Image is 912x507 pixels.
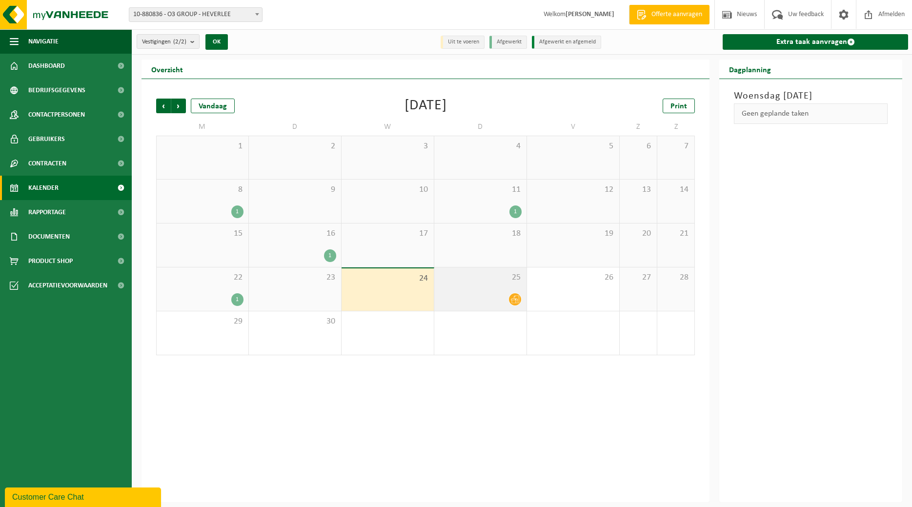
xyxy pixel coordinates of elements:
[205,34,228,50] button: OK
[28,127,65,151] span: Gebruikers
[509,205,522,218] div: 1
[489,36,527,49] li: Afgewerkt
[28,78,85,102] span: Bedrijfsgegevens
[254,184,336,195] span: 9
[532,272,614,283] span: 26
[28,29,59,54] span: Navigatie
[162,141,243,152] span: 1
[734,89,888,103] h3: Woensdag [DATE]
[434,118,527,136] td: D
[28,102,85,127] span: Contactpersonen
[625,141,652,152] span: 6
[629,5,709,24] a: Offerte aanvragen
[28,151,66,176] span: Contracten
[28,200,66,224] span: Rapportage
[231,205,243,218] div: 1
[142,35,186,49] span: Vestigingen
[405,99,447,113] div: [DATE]
[662,184,689,195] span: 14
[625,184,652,195] span: 13
[625,228,652,239] span: 20
[663,99,695,113] a: Print
[28,224,70,249] span: Documenten
[439,141,522,152] span: 4
[649,10,705,20] span: Offerte aanvragen
[254,141,336,152] span: 2
[28,273,107,298] span: Acceptatievoorwaarden
[346,184,429,195] span: 10
[723,34,908,50] a: Extra taak aanvragen
[254,272,336,283] span: 23
[346,141,429,152] span: 3
[532,36,601,49] li: Afgewerkt en afgemeld
[162,228,243,239] span: 15
[142,60,193,79] h2: Overzicht
[254,316,336,327] span: 30
[156,99,171,113] span: Vorige
[156,118,249,136] td: M
[231,293,243,306] div: 1
[662,272,689,283] span: 28
[625,272,652,283] span: 27
[439,272,522,283] span: 25
[657,118,695,136] td: Z
[734,103,888,124] div: Geen geplande taken
[254,228,336,239] span: 16
[191,99,235,113] div: Vandaag
[527,118,620,136] td: V
[171,99,186,113] span: Volgende
[566,11,614,18] strong: [PERSON_NAME]
[162,272,243,283] span: 22
[249,118,342,136] td: D
[342,118,434,136] td: W
[439,228,522,239] span: 18
[670,102,687,110] span: Print
[662,228,689,239] span: 21
[162,184,243,195] span: 8
[532,184,614,195] span: 12
[137,34,200,49] button: Vestigingen(2/2)
[662,141,689,152] span: 7
[324,249,336,262] div: 1
[346,273,429,284] span: 24
[532,141,614,152] span: 5
[129,8,262,21] span: 10-880836 - O3 GROUP - HEVERLEE
[162,316,243,327] span: 29
[173,39,186,45] count: (2/2)
[441,36,485,49] li: Uit te voeren
[719,60,781,79] h2: Dagplanning
[28,54,65,78] span: Dashboard
[28,176,59,200] span: Kalender
[129,7,263,22] span: 10-880836 - O3 GROUP - HEVERLEE
[620,118,657,136] td: Z
[5,486,163,507] iframe: chat widget
[439,184,522,195] span: 11
[532,228,614,239] span: 19
[346,228,429,239] span: 17
[28,249,73,273] span: Product Shop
